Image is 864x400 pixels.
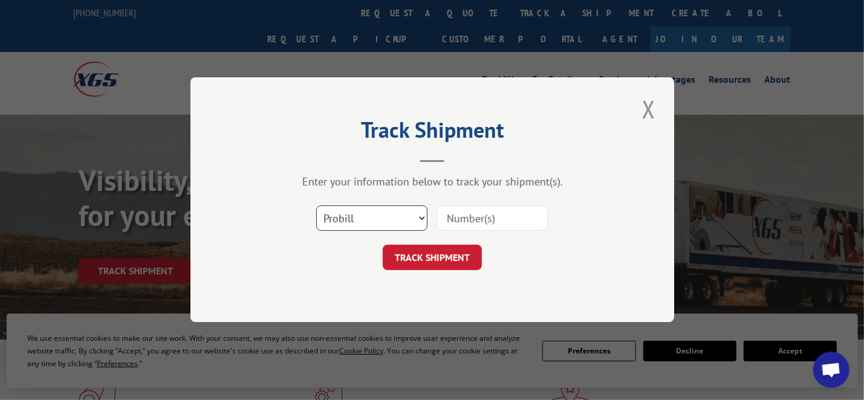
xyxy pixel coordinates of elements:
[383,245,482,271] button: TRACK SHIPMENT
[251,175,614,189] div: Enter your information below to track your shipment(s).
[251,121,614,144] h2: Track Shipment
[437,206,548,231] input: Number(s)
[813,352,849,388] a: Open chat
[638,92,659,126] button: Close modal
